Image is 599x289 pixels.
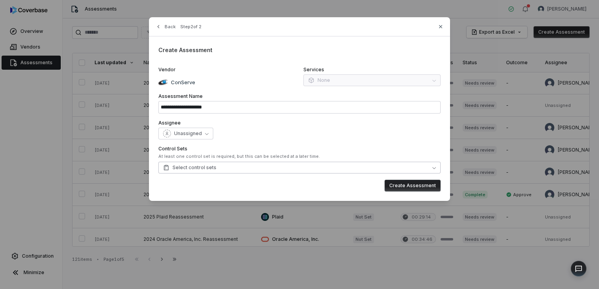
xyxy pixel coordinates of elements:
p: ConServe [168,79,195,87]
span: Vendor [158,67,176,73]
label: Control Sets [158,146,441,152]
label: Assignee [158,120,441,126]
button: Create Assessment [385,180,441,191]
button: Back [153,20,178,34]
label: Services [303,67,441,73]
span: Create Assessment [158,47,212,53]
span: Select control sets [163,164,216,171]
div: At least one control set is required, but this can be selected at a later time. [158,154,441,159]
span: Unassigned [174,130,202,137]
span: Step 2 of 2 [180,24,201,30]
label: Assessment Name [158,93,441,99]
